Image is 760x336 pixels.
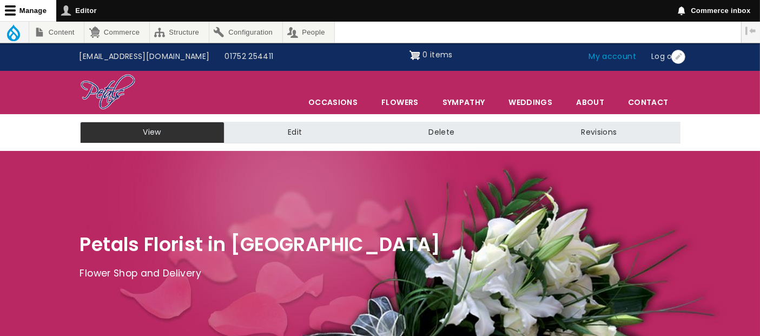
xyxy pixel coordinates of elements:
a: Log out [644,47,688,67]
p: Flower Shop and Delivery [80,266,680,282]
a: About [565,91,616,114]
img: Home [80,74,136,111]
a: Content [29,22,84,43]
img: Shopping cart [409,47,420,64]
span: Petals Florist in [GEOGRAPHIC_DATA] [80,231,441,258]
a: Structure [150,22,209,43]
a: Contact [617,91,679,114]
button: Open User account menu configuration options [671,50,685,64]
a: Configuration [209,22,282,43]
a: Revisions [518,122,680,143]
a: Commerce [84,22,149,43]
a: My account [581,47,644,67]
span: 0 items [422,49,452,60]
span: Weddings [497,91,564,114]
a: People [283,22,335,43]
a: Shopping cart 0 items [409,47,453,64]
button: Vertical orientation [742,22,760,40]
a: Flowers [370,91,429,114]
span: Occasions [297,91,369,114]
a: View [80,122,224,143]
a: Edit [224,122,365,143]
a: 01752 254411 [217,47,281,67]
a: Sympathy [431,91,497,114]
a: [EMAIL_ADDRESS][DOMAIN_NAME] [72,47,217,67]
nav: Tabs [72,122,689,143]
a: Delete [365,122,518,143]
